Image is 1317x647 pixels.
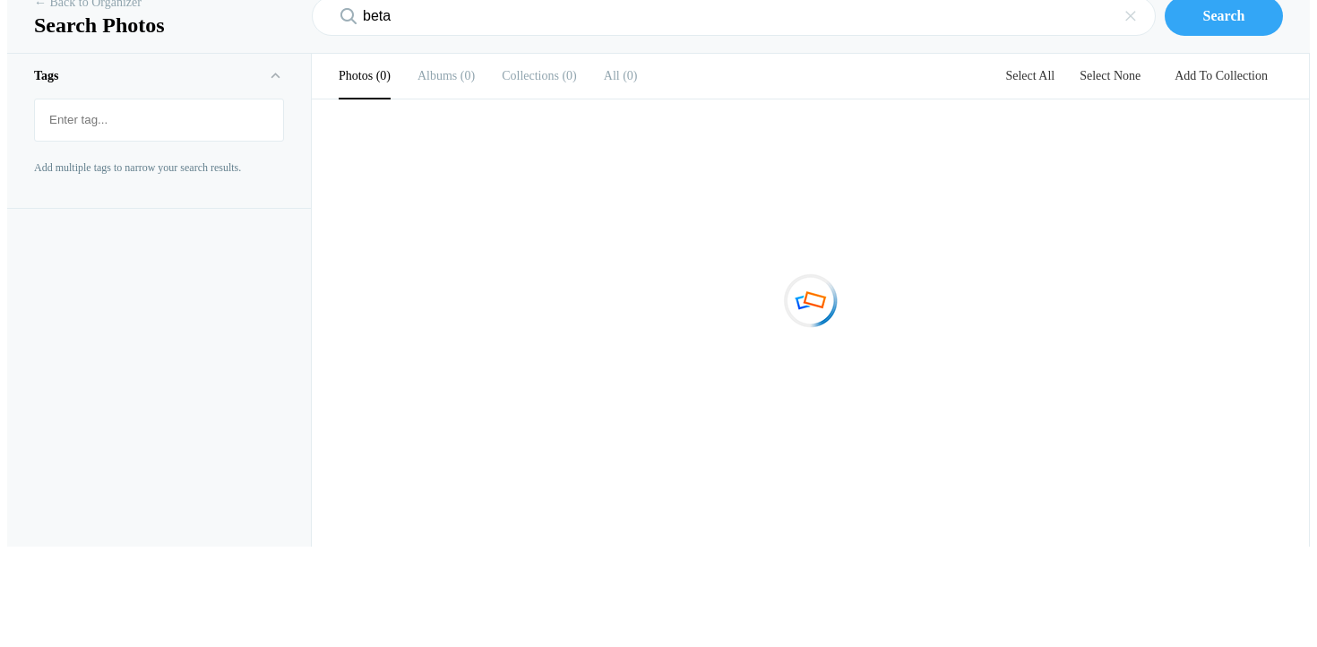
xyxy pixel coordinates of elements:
[994,69,1065,82] a: Select All
[44,104,274,136] input: Enter tag...
[1203,8,1245,23] b: Search
[34,160,284,176] p: Add multiple tags to narrow your search results.
[417,69,457,82] b: Albums
[34,69,59,82] b: Tags
[1160,69,1282,82] a: Add To Collection
[620,69,638,82] span: 0
[1069,69,1151,82] a: Select None
[502,69,559,82] b: Collections
[559,69,577,82] span: 0
[373,69,391,82] span: 0
[604,69,620,82] b: All
[457,69,475,82] span: 0
[339,69,373,82] b: Photos
[35,99,283,141] mat-chip-list: Fruit selection
[34,12,285,39] h1: Search Photos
